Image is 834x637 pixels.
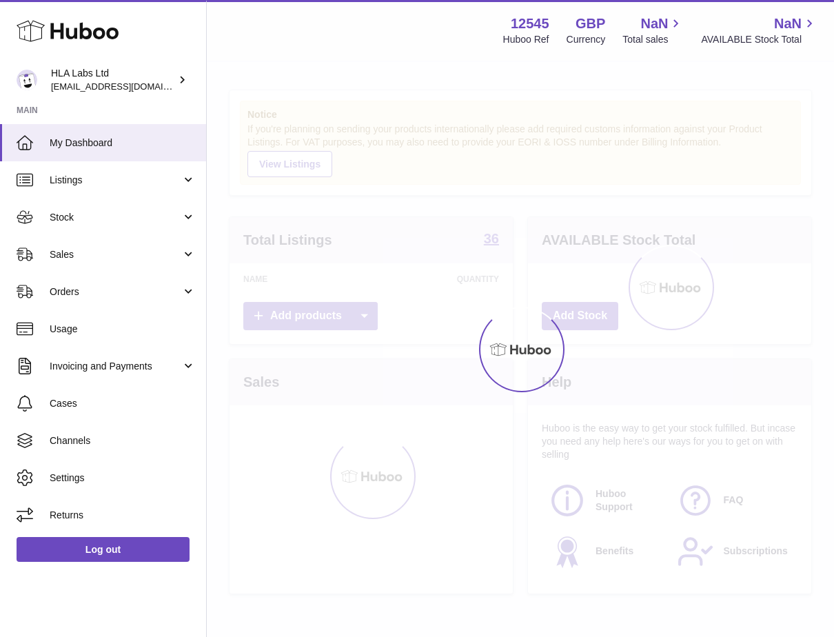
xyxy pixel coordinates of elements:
span: Orders [50,285,181,299]
span: Invoicing and Payments [50,360,181,373]
a: Log out [17,537,190,562]
strong: 12545 [511,14,549,33]
span: Total sales [622,33,684,46]
a: NaN Total sales [622,14,684,46]
span: Usage [50,323,196,336]
strong: GBP [576,14,605,33]
img: clinton@newgendirect.com [17,70,37,90]
span: Returns [50,509,196,522]
span: [EMAIL_ADDRESS][DOMAIN_NAME] [51,81,203,92]
span: Settings [50,472,196,485]
div: Currency [567,33,606,46]
span: Listings [50,174,181,187]
span: Sales [50,248,181,261]
span: NaN [640,14,668,33]
span: Stock [50,211,181,224]
span: NaN [774,14,802,33]
a: NaN AVAILABLE Stock Total [701,14,817,46]
div: HLA Labs Ltd [51,67,175,93]
div: Huboo Ref [503,33,549,46]
span: Channels [50,434,196,447]
span: Cases [50,397,196,410]
span: AVAILABLE Stock Total [701,33,817,46]
span: My Dashboard [50,136,196,150]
